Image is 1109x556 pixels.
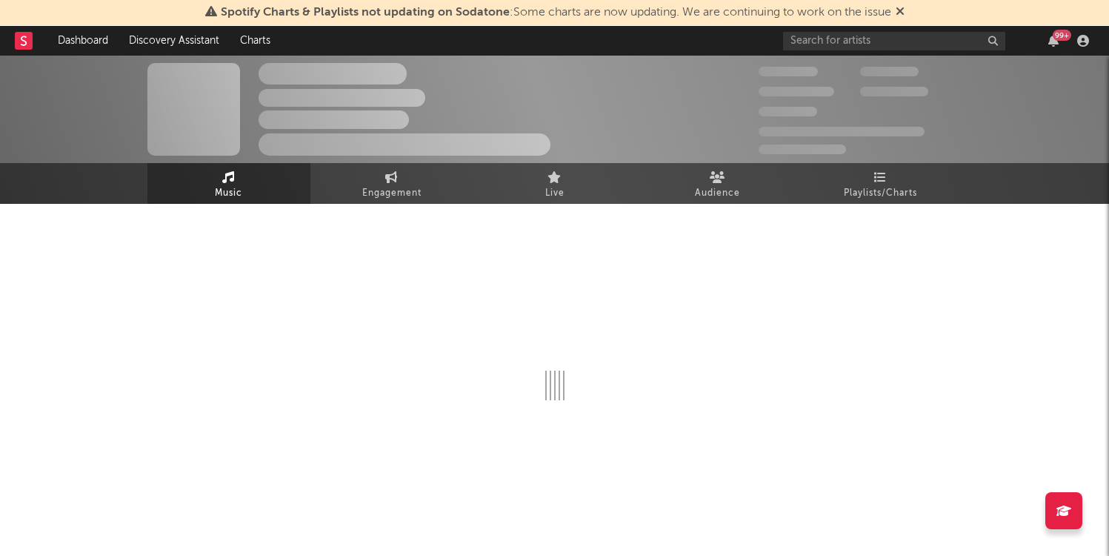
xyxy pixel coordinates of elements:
span: Audience [695,185,740,202]
a: Discovery Assistant [119,26,230,56]
button: 99+ [1048,35,1059,47]
span: 100,000 [759,107,817,116]
a: Playlists/Charts [799,163,962,204]
a: Engagement [310,163,473,204]
input: Search for artists [783,32,1005,50]
span: 100,000 [860,67,919,76]
span: 300,000 [759,67,818,76]
div: 99 + [1053,30,1071,41]
a: Audience [636,163,799,204]
span: 1,000,000 [860,87,928,96]
span: Spotify Charts & Playlists not updating on Sodatone [221,7,510,19]
span: : Some charts are now updating. We are continuing to work on the issue [221,7,891,19]
span: 50,000,000 Monthly Listeners [759,127,925,136]
a: Music [147,163,310,204]
span: 50,000,000 [759,87,834,96]
span: Engagement [362,185,422,202]
span: Dismiss [896,7,905,19]
span: Playlists/Charts [844,185,917,202]
span: Live [545,185,565,202]
span: Jump Score: 85.0 [759,145,846,154]
a: Dashboard [47,26,119,56]
a: Live [473,163,636,204]
a: Charts [230,26,281,56]
span: Music [215,185,242,202]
